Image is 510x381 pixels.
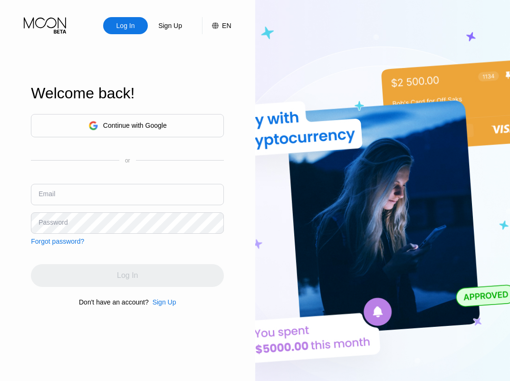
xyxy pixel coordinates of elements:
div: Log In [103,17,148,34]
div: Log In [115,21,136,30]
div: Welcome back! [31,85,224,102]
div: Continue with Google [31,114,224,137]
div: Continue with Google [103,122,167,129]
div: Forgot password? [31,238,84,245]
div: or [125,157,130,164]
div: Email [38,190,55,198]
div: EN [222,22,231,29]
div: EN [202,17,231,34]
div: Sign Up [149,298,176,306]
div: Don't have an account? [79,298,149,306]
div: Password [38,219,67,226]
div: Sign Up [153,298,176,306]
div: Sign Up [148,17,192,34]
div: Sign Up [157,21,183,30]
